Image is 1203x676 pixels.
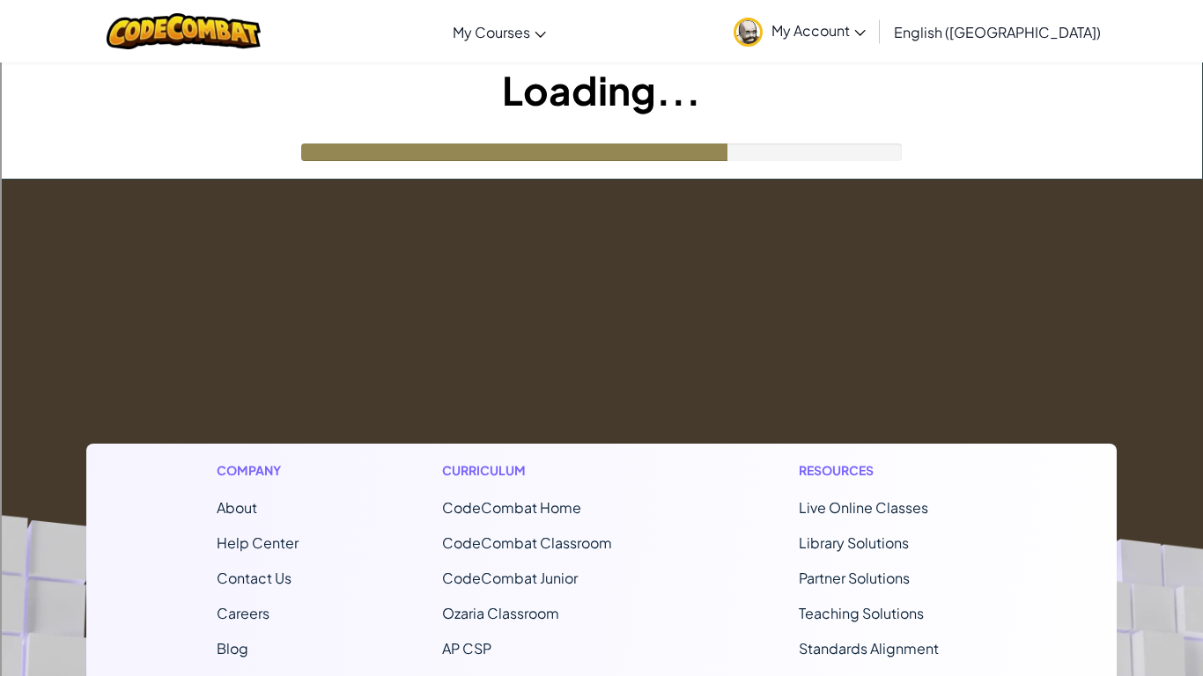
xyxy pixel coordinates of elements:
span: My Account [771,21,866,40]
img: CodeCombat logo [107,13,261,49]
img: avatar [734,18,763,47]
span: My Courses [453,23,530,41]
a: My Account [725,4,875,59]
a: English ([GEOGRAPHIC_DATA]) [885,8,1110,55]
span: English ([GEOGRAPHIC_DATA]) [894,23,1101,41]
a: My Courses [444,8,555,55]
